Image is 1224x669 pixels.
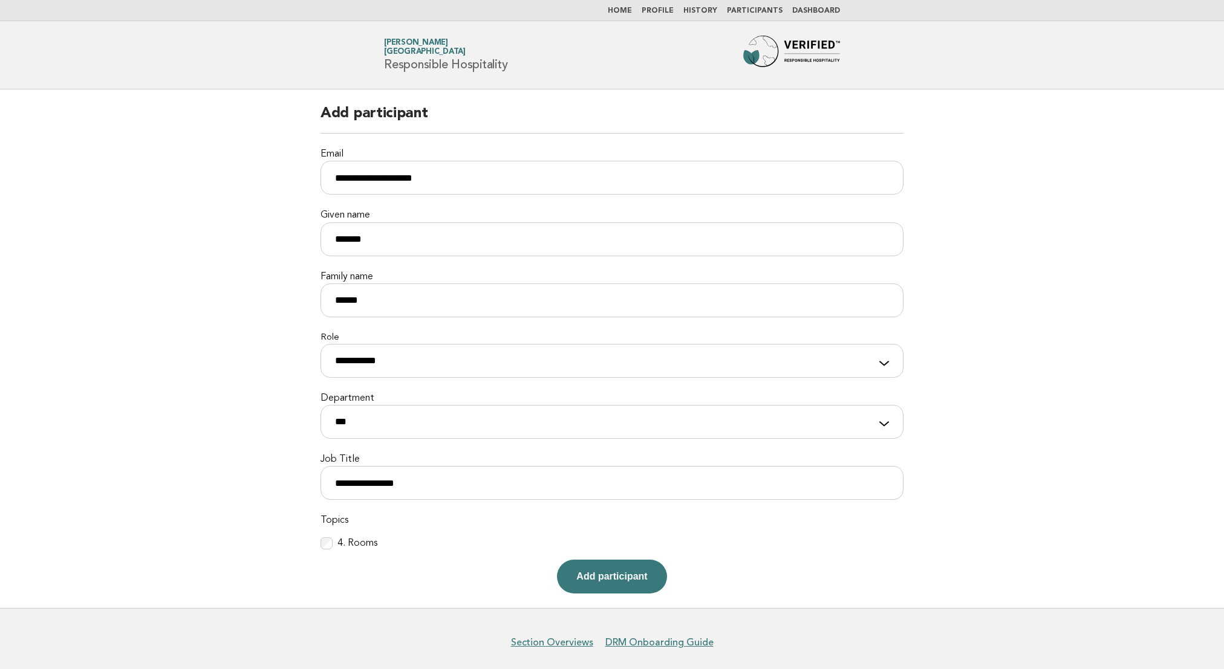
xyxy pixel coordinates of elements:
a: Participants [727,7,783,15]
label: Role [321,332,903,344]
a: Section Overviews [511,636,593,648]
label: Department [321,392,903,405]
h1: Responsible Hospitality [384,39,507,71]
a: History [683,7,717,15]
label: Topics [321,514,903,527]
label: Family name [321,271,903,283]
a: [PERSON_NAME][GEOGRAPHIC_DATA] [384,39,466,56]
img: Forbes Travel Guide [743,36,840,74]
button: Add participant [557,560,666,593]
a: Profile [642,7,674,15]
h2: Add participant [321,104,903,134]
label: Email [321,148,903,161]
span: [GEOGRAPHIC_DATA] [384,48,466,56]
a: Home [608,7,632,15]
a: DRM Onboarding Guide [605,636,714,648]
label: Given name [321,209,903,222]
a: Dashboard [792,7,840,15]
label: Job Title [321,453,903,466]
label: 4. Rooms [337,537,377,550]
